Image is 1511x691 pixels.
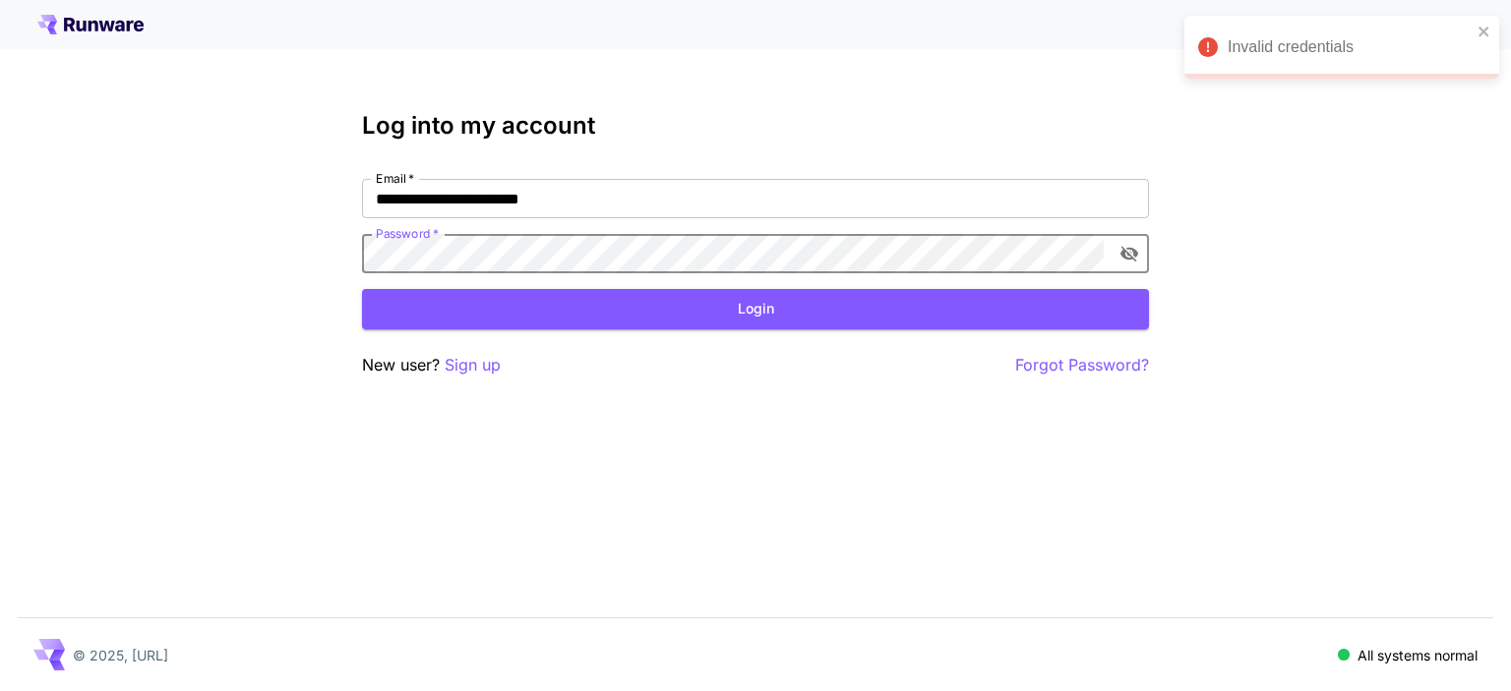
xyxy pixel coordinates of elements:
[445,353,501,377] button: Sign up
[376,170,414,187] label: Email
[1478,24,1491,39] button: close
[362,289,1149,329] button: Login
[73,645,168,665] p: © 2025, [URL]
[362,112,1149,140] h3: Log into my account
[376,225,439,242] label: Password
[1015,353,1149,377] button: Forgot Password?
[1358,645,1478,665] p: All systems normal
[1228,35,1472,59] div: Invalid credentials
[1112,236,1147,271] button: toggle password visibility
[362,353,501,377] p: New user?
